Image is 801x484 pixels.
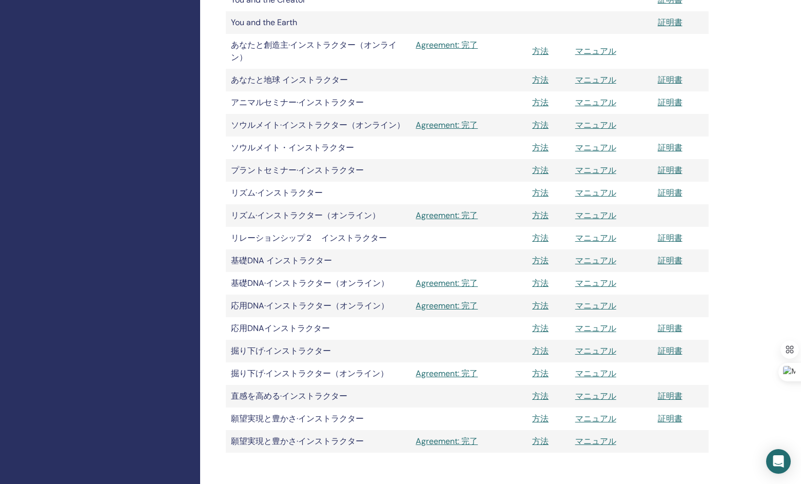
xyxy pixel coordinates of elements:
a: 証明書 [658,187,682,198]
td: 基礎DNA インストラクター [226,249,411,272]
a: マニュアル [575,210,616,221]
td: リズム·インストラクター [226,182,411,204]
td: 掘り下げ·インストラクター [226,340,411,362]
a: マニュアル [575,391,616,401]
td: 直感を高める·インストラクター [226,385,411,408]
a: Agreement: 完了 [416,119,522,131]
td: 応用DNAインストラクター [226,317,411,340]
a: マニュアル [575,436,616,447]
a: 方法 [532,187,549,198]
a: 証明書 [658,74,682,85]
td: あなたと創造主·インストラクター（オンライン） [226,34,411,69]
a: 方法 [532,233,549,243]
a: Agreement: 完了 [416,39,522,51]
td: ソウルメイト·インストラクター（オンライン） [226,114,411,137]
a: 方法 [532,300,549,311]
a: マニュアル [575,278,616,288]
a: 方法 [532,391,549,401]
a: 方法 [532,255,549,266]
a: 方法 [532,345,549,356]
a: 方法 [532,210,549,221]
a: Agreement: 完了 [416,300,522,312]
a: Agreement: 完了 [416,277,522,289]
a: マニュアル [575,120,616,130]
td: プラントセミナー·インストラクター [226,159,411,182]
a: 方法 [532,46,549,56]
a: マニュアル [575,345,616,356]
a: Agreement: 完了 [416,367,522,380]
a: 方法 [532,368,549,379]
a: マニュアル [575,142,616,153]
a: 証明書 [658,165,682,176]
td: 願望実現と豊かさ·インストラクター [226,408,411,430]
td: アニマルセミナー·インストラクター [226,91,411,114]
a: 方法 [532,120,549,130]
a: マニュアル [575,413,616,424]
a: マニュアル [575,300,616,311]
a: Agreement: 完了 [416,435,522,448]
a: 証明書 [658,97,682,108]
a: マニュアル [575,46,616,56]
a: マニュアル [575,233,616,243]
a: 方法 [532,165,549,176]
a: マニュアル [575,165,616,176]
a: 方法 [532,74,549,85]
td: 願望実現と豊かさ·インストラクター [226,430,411,453]
a: 方法 [532,323,549,334]
a: 証明書 [658,323,682,334]
a: 証明書 [658,142,682,153]
a: 方法 [532,413,549,424]
a: 証明書 [658,17,682,28]
a: Agreement: 完了 [416,209,522,222]
a: マニュアル [575,323,616,334]
div: Open Intercom Messenger [766,449,791,474]
a: マニュアル [575,368,616,379]
td: 応用DNA·インストラクター（オンライン） [226,295,411,317]
a: マニュアル [575,97,616,108]
a: マニュアル [575,74,616,85]
a: 証明書 [658,391,682,401]
a: 方法 [532,436,549,447]
a: 証明書 [658,233,682,243]
td: You and the Earth [226,11,411,34]
a: マニュアル [575,255,616,266]
a: 方法 [532,278,549,288]
a: マニュアル [575,187,616,198]
td: 掘り下げ·インストラクター（オンライン） [226,362,411,385]
td: 基礎DNA·インストラクター（オンライン） [226,272,411,295]
td: あなたと地球 インストラクター [226,69,411,91]
a: 証明書 [658,413,682,424]
a: 方法 [532,142,549,153]
td: リズム·インストラクター（オンライン） [226,204,411,227]
td: リレーションシップ２ インストラクター [226,227,411,249]
a: 証明書 [658,345,682,356]
td: ソウルメイト・インストラクター [226,137,411,159]
a: 証明書 [658,255,682,266]
a: 方法 [532,97,549,108]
